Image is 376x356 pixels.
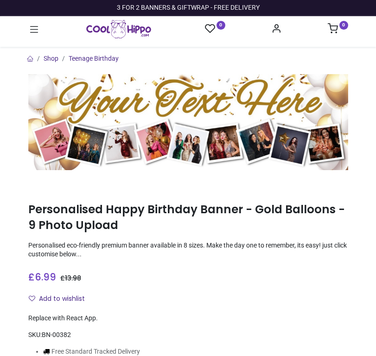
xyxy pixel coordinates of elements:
img: Cool Hippo [86,20,152,38]
span: £ [28,270,56,284]
div: 3 FOR 2 BANNERS & GIFTWRAP - FREE DELIVERY [117,3,260,13]
sup: 0 [217,21,225,30]
img: Personalised Happy Birthday Banner - Gold Balloons - 9 Photo Upload [28,74,348,170]
p: Personalised eco-friendly premium banner available in 8 sizes. Make the day one to remember, its ... [28,241,348,259]
a: Shop [44,55,58,62]
a: 0 [205,23,225,35]
span: 6.99 [35,270,56,284]
sup: 0 [339,21,348,30]
a: Teenage Birthday [69,55,119,62]
div: Replace with React App. [28,314,348,323]
span: BN-00382 [42,331,71,338]
i: Add to wishlist [29,295,35,302]
a: Logo of Cool Hippo [86,20,152,38]
span: £ [60,273,81,283]
div: SKU: [28,331,348,340]
h1: Personalised Happy Birthday Banner - Gold Balloons - 9 Photo Upload [28,202,348,234]
button: Add to wishlistAdd to wishlist [28,291,93,307]
span: 13.98 [65,273,81,283]
a: Account Info [271,26,281,33]
a: 0 [328,26,348,33]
